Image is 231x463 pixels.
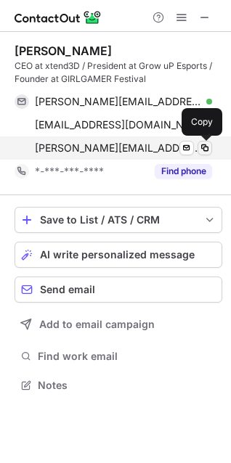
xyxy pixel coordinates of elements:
[15,9,102,26] img: ContactOut v5.3.10
[15,346,222,366] button: Find work email
[35,118,201,131] span: [EMAIL_ADDRESS][DOMAIN_NAME]
[39,319,155,330] span: Add to email campaign
[15,311,222,337] button: Add to email campaign
[40,284,95,295] span: Send email
[40,214,197,226] div: Save to List / ATS / CRM
[35,142,201,155] span: [PERSON_NAME][EMAIL_ADDRESS][DOMAIN_NAME]
[15,207,222,233] button: save-profile-one-click
[35,95,201,108] span: [PERSON_NAME][EMAIL_ADDRESS][PERSON_NAME][DOMAIN_NAME]
[38,379,216,392] span: Notes
[15,375,222,396] button: Notes
[40,249,195,261] span: AI write personalized message
[15,60,222,86] div: CEO at xtend3D / President at Grow uP Esports / Founder at GIRLGAMER Festival
[38,350,216,363] span: Find work email
[15,44,112,58] div: [PERSON_NAME]
[15,276,222,303] button: Send email
[155,164,212,179] button: Reveal Button
[15,242,222,268] button: AI write personalized message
